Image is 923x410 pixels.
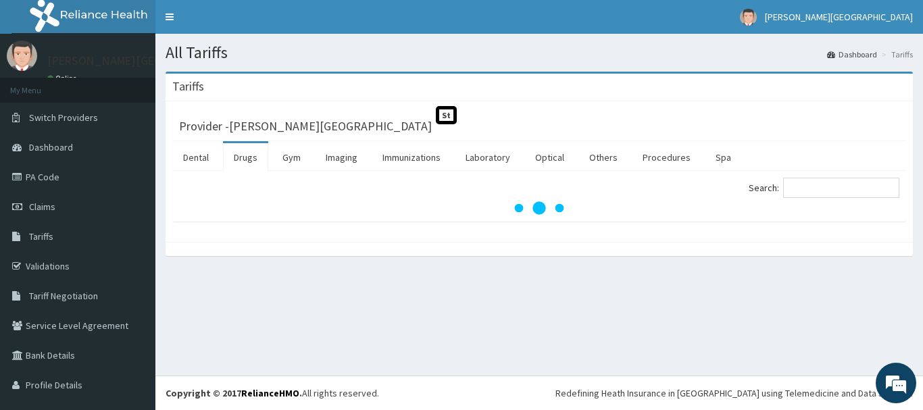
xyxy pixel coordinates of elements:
svg: audio-loading [512,181,566,235]
a: Procedures [632,143,701,172]
footer: All rights reserved. [155,376,923,410]
a: RelianceHMO [241,387,299,399]
a: Online [47,74,80,83]
span: Tariffs [29,230,53,242]
span: Switch Providers [29,111,98,124]
h1: All Tariffs [166,44,913,61]
span: Tariff Negotiation [29,290,98,302]
span: St [436,106,457,124]
label: Search: [749,178,899,198]
li: Tariffs [878,49,913,60]
h3: Tariffs [172,80,204,93]
a: Immunizations [372,143,451,172]
a: Gym [272,143,311,172]
h3: Provider - [PERSON_NAME][GEOGRAPHIC_DATA] [179,120,432,132]
a: Others [578,143,628,172]
a: Dashboard [827,49,877,60]
a: Laboratory [455,143,521,172]
span: Claims [29,201,55,213]
strong: Copyright © 2017 . [166,387,302,399]
a: Imaging [315,143,368,172]
a: Optical [524,143,575,172]
p: [PERSON_NAME][GEOGRAPHIC_DATA] [47,55,247,67]
a: Spa [705,143,742,172]
a: Drugs [223,143,268,172]
img: User Image [7,41,37,71]
span: [PERSON_NAME][GEOGRAPHIC_DATA] [765,11,913,23]
div: Redefining Heath Insurance in [GEOGRAPHIC_DATA] using Telemedicine and Data Science! [555,386,913,400]
input: Search: [783,178,899,198]
span: Dashboard [29,141,73,153]
a: Dental [172,143,220,172]
img: User Image [740,9,757,26]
